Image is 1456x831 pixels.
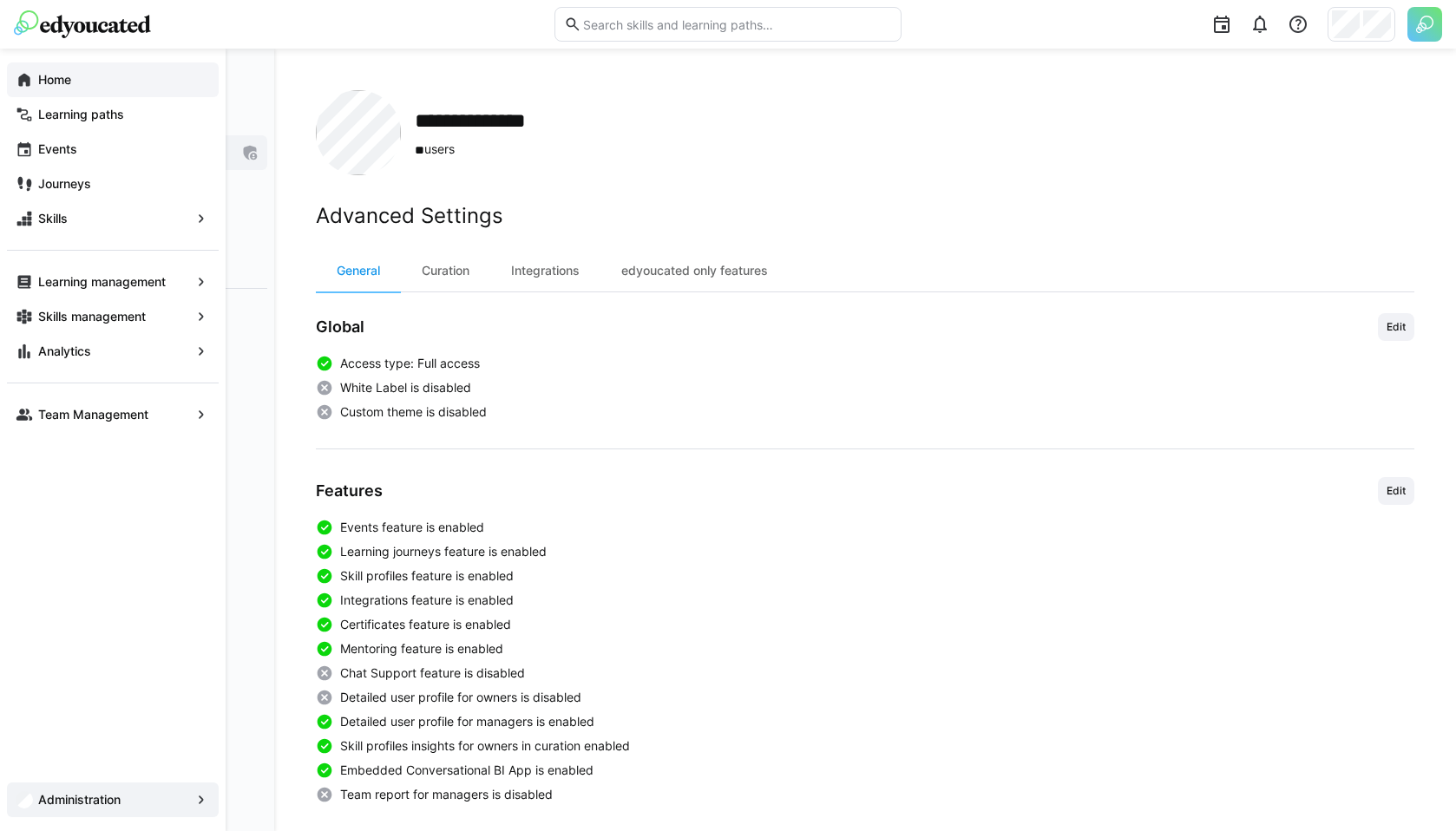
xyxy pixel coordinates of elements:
div: edyoucated only features [600,250,789,291]
span: White Label is disabled [340,379,471,396]
input: Search skills and learning paths… [581,16,892,32]
span: Detailed user profile for owners is disabled [340,689,581,706]
span: Custom theme is disabled [340,403,487,421]
span: Embedded Conversational BI App is enabled [340,762,594,779]
span: Edit [1385,320,1407,334]
span: Access type: Full access [340,355,480,372]
button: Edit [1378,313,1414,341]
button: Edit [1378,477,1414,505]
div: General [316,250,401,291]
h3: Features [316,481,383,501]
span: Detailed user profile for managers is enabled [340,713,594,730]
span: Learning journeys feature is enabled [340,543,547,560]
span: Mentoring feature is enabled [340,640,503,658]
span: Skill profiles feature is enabled [340,567,514,585]
span: Skill profiles insights for owners in curation enabled [340,737,630,755]
h3: Global [316,317,364,337]
span: Chat Support feature is disabled [340,664,525,682]
div: Curation [401,250,490,291]
span: Certificates feature is enabled [340,616,511,633]
h2: Advanced Settings [316,203,1414,229]
span: users [415,141,586,159]
span: Team report for managers is disabled [340,786,553,803]
span: Edit [1385,484,1407,498]
div: Integrations [490,250,600,291]
span: Events feature is enabled [340,519,484,536]
span: Integrations feature is enabled [340,592,514,609]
